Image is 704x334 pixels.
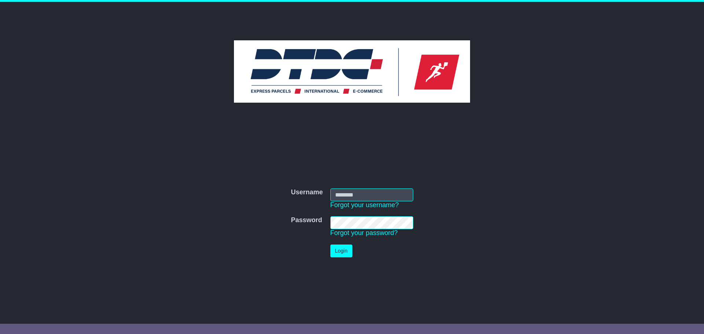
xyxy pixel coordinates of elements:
[330,245,352,257] button: Login
[234,40,470,103] img: DTDC Australia
[330,201,399,209] a: Forgot your username?
[291,188,323,197] label: Username
[291,216,322,224] label: Password
[330,229,398,236] a: Forgot your password?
